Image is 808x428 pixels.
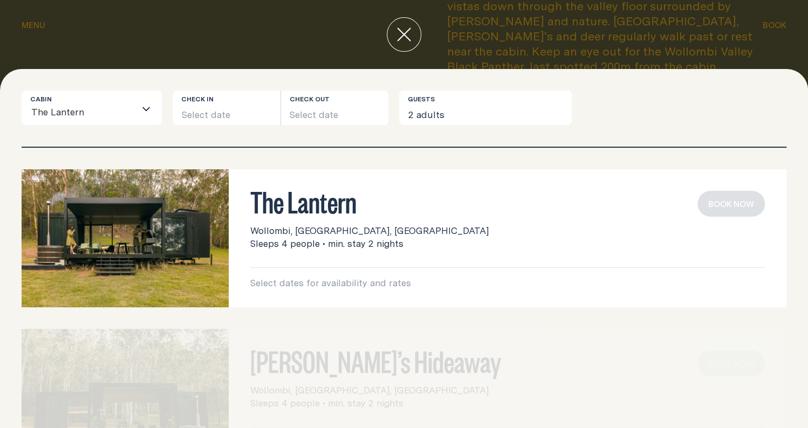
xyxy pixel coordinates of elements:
[31,100,85,125] span: The Lantern
[387,17,421,52] button: close
[697,191,765,217] button: book now
[250,277,765,289] p: Select dates for availability and rates
[85,102,135,125] input: Search for option
[22,91,162,125] div: Search for option
[250,224,489,237] span: Wollombi, [GEOGRAPHIC_DATA], [GEOGRAPHIC_DATA]
[173,91,280,125] button: Select date
[281,91,389,125] button: Select date
[408,95,435,103] label: Guests
[399,91,572,125] button: 2 adults
[250,237,403,250] span: Sleeps 4 people • min. stay 2 nights
[250,191,765,211] h3: The Lantern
